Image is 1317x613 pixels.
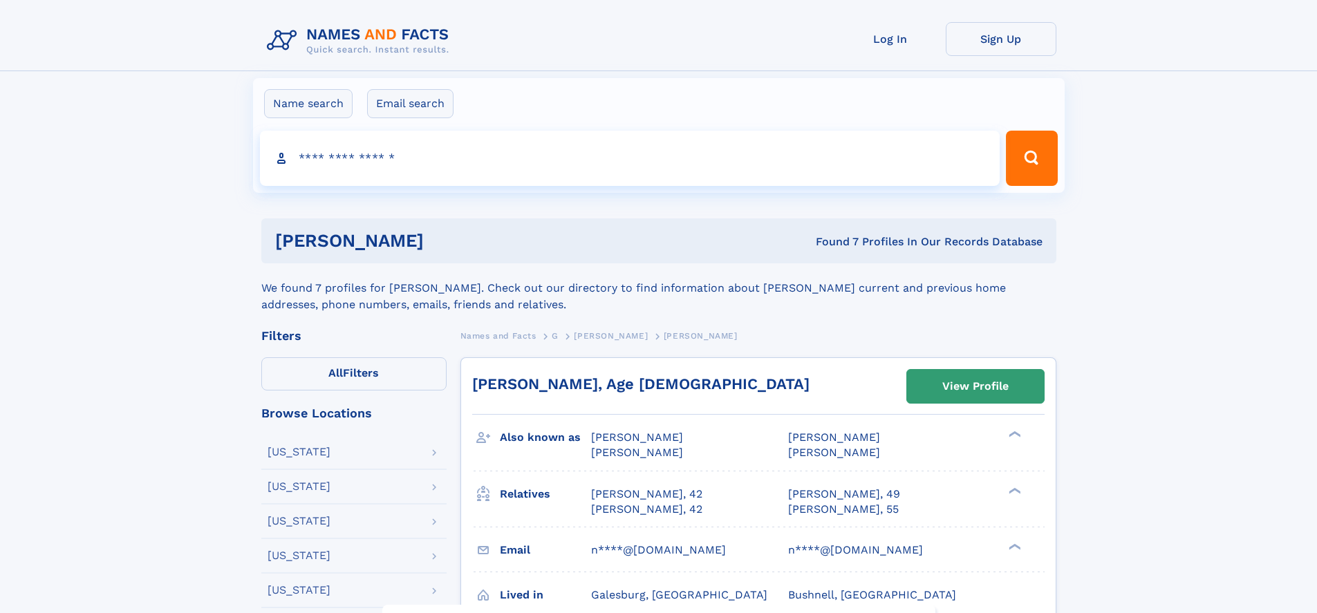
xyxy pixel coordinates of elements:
span: [PERSON_NAME] [788,431,880,444]
span: Bushnell, [GEOGRAPHIC_DATA] [788,588,956,601]
h1: [PERSON_NAME] [275,232,620,249]
a: [PERSON_NAME], 42 [591,502,702,517]
label: Filters [261,357,447,390]
span: All [328,366,343,379]
a: [PERSON_NAME], 42 [591,487,702,502]
h3: Also known as [500,426,591,449]
button: Search Button [1006,131,1057,186]
a: G [552,327,559,344]
label: Email search [367,89,454,118]
div: Found 7 Profiles In Our Records Database [619,234,1043,249]
img: Logo Names and Facts [261,22,460,59]
div: ❯ [1005,430,1022,439]
div: View Profile [942,370,1009,402]
span: [PERSON_NAME] [591,446,683,459]
div: Browse Locations [261,407,447,419]
span: G [552,331,559,341]
h3: Relatives [500,482,591,506]
label: Name search [264,89,353,118]
a: [PERSON_NAME] [574,327,648,344]
a: Log In [835,22,946,56]
a: View Profile [907,370,1044,403]
div: [US_STATE] [268,481,330,492]
div: [US_STATE] [268,516,330,527]
span: [PERSON_NAME] [574,331,648,341]
div: ❯ [1005,486,1022,495]
div: [US_STATE] [268,446,330,458]
h3: Email [500,538,591,562]
span: Galesburg, [GEOGRAPHIC_DATA] [591,588,767,601]
div: [US_STATE] [268,550,330,561]
span: [PERSON_NAME] [788,446,880,459]
a: [PERSON_NAME], Age [DEMOGRAPHIC_DATA] [472,375,810,393]
h3: Lived in [500,583,591,607]
a: Sign Up [946,22,1056,56]
div: We found 7 profiles for [PERSON_NAME]. Check out our directory to find information about [PERSON_... [261,263,1056,313]
div: [US_STATE] [268,585,330,596]
a: Names and Facts [460,327,536,344]
a: [PERSON_NAME], 49 [788,487,900,502]
div: ❯ [1005,542,1022,551]
div: Filters [261,330,447,342]
span: [PERSON_NAME] [664,331,738,341]
a: [PERSON_NAME], 55 [788,502,899,517]
span: [PERSON_NAME] [591,431,683,444]
input: search input [260,131,1000,186]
